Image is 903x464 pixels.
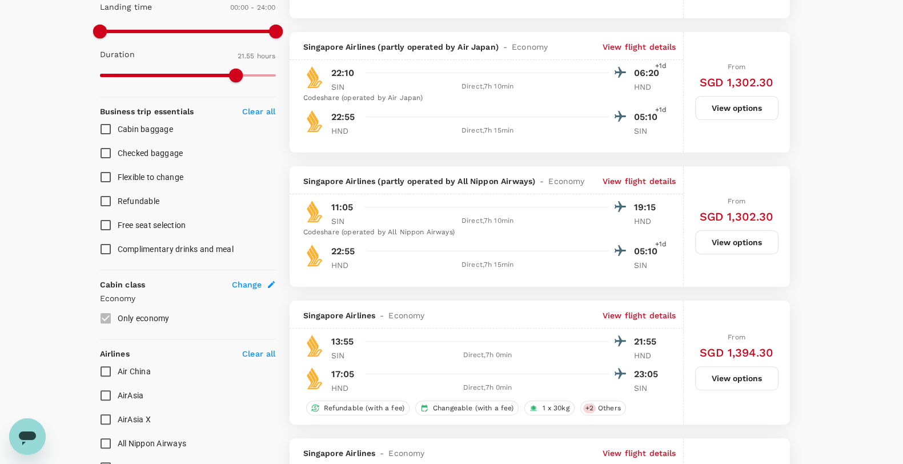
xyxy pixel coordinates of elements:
p: 22:10 [331,66,355,80]
span: Flexible to change [118,173,184,182]
p: HND [331,382,360,394]
p: 22:55 [331,110,355,124]
div: Refundable (with a fee) [306,401,410,415]
span: +1d [655,239,667,250]
div: Direct , 7h 15min [367,125,609,137]
span: 00:00 - 24:00 [230,3,276,11]
p: 21:55 [634,335,663,349]
p: HND [331,125,360,137]
p: HND [634,350,663,361]
p: View flight details [603,41,676,53]
iframe: Button to launch messaging window [9,418,46,455]
p: 19:15 [634,201,663,214]
div: Codeshare (operated by All Nippon Airways) [303,227,663,238]
h6: SGD 1,302.30 [700,207,774,226]
span: Singapore Airlines (partly operated by Air Japan) [303,41,499,53]
span: Refundable (with a fee) [319,403,409,413]
span: From [728,63,745,71]
span: Complimentary drinks and meal [118,245,234,254]
img: SQ [303,244,326,267]
span: Economy [548,175,584,187]
span: Others [593,403,625,413]
p: SIN [634,125,663,137]
div: +2Others [580,401,626,415]
span: - [535,175,548,187]
p: Clear all [242,348,275,359]
p: SIN [331,215,360,227]
h6: SGD 1,394.30 [700,343,773,362]
button: View options [695,96,778,120]
span: - [375,447,388,459]
span: All Nippon Airways [118,439,187,448]
span: Economy [388,447,424,459]
p: View flight details [603,175,676,187]
p: HND [634,81,663,93]
p: 17:05 [331,367,355,381]
span: 21.55 hours [238,52,276,60]
span: Singapore Airlines (partly operated by All Nippon Airways) [303,175,536,187]
span: Air China [118,367,151,376]
strong: Cabin class [100,280,146,289]
button: View options [695,230,778,254]
span: Only economy [118,314,170,323]
span: - [375,310,388,321]
p: 06:20 [634,66,663,80]
p: SIN [331,350,360,361]
span: AirAsia [118,391,144,400]
p: SIN [331,81,360,93]
p: View flight details [603,310,676,321]
p: 05:10 [634,245,663,258]
span: AirAsia X [118,415,151,424]
span: +1d [655,105,667,116]
span: Refundable [118,197,160,206]
div: 1 x 30kg [524,401,574,415]
span: + 2 [583,403,596,413]
img: SQ [303,110,326,133]
p: SIN [634,382,663,394]
p: Economy [100,293,276,304]
span: Checked baggage [118,149,183,158]
div: Direct , 7h 15min [367,259,609,271]
strong: Airlines [100,349,130,358]
img: SQ [303,66,326,89]
p: SIN [634,259,663,271]
span: +1d [655,61,667,72]
span: Economy [512,41,548,53]
p: 13:55 [331,335,354,349]
div: Direct , 7h 0min [367,350,609,361]
p: View flight details [603,447,676,459]
span: From [728,197,745,205]
span: Singapore Airlines [303,447,376,459]
div: Changeable (with a fee) [415,401,519,415]
p: Duration [100,49,135,60]
div: Direct , 7h 10min [367,81,609,93]
p: HND [331,259,360,271]
p: Clear all [242,106,275,117]
span: 1 x 30kg [537,403,573,413]
span: From [728,333,745,341]
div: Codeshare (operated by Air Japan) [303,93,663,104]
div: Direct , 7h 0min [367,382,609,394]
h6: SGD 1,302.30 [700,73,774,91]
p: 23:05 [634,367,663,381]
span: Change [232,279,262,290]
p: 11:05 [331,201,354,214]
span: - [499,41,512,53]
span: Free seat selection [118,221,186,230]
span: Singapore Airlines [303,310,376,321]
span: Changeable (with a fee) [428,403,518,413]
p: 22:55 [331,245,355,258]
p: HND [634,215,663,227]
strong: Business trip essentials [100,107,194,116]
div: Direct , 7h 10min [367,215,609,227]
span: Economy [388,310,424,321]
button: View options [695,366,778,390]
span: Cabin baggage [118,125,173,134]
img: SQ [303,200,326,223]
p: 05:10 [634,110,663,124]
img: SQ [303,367,326,390]
p: Landing time [100,1,152,13]
img: SQ [303,334,326,357]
